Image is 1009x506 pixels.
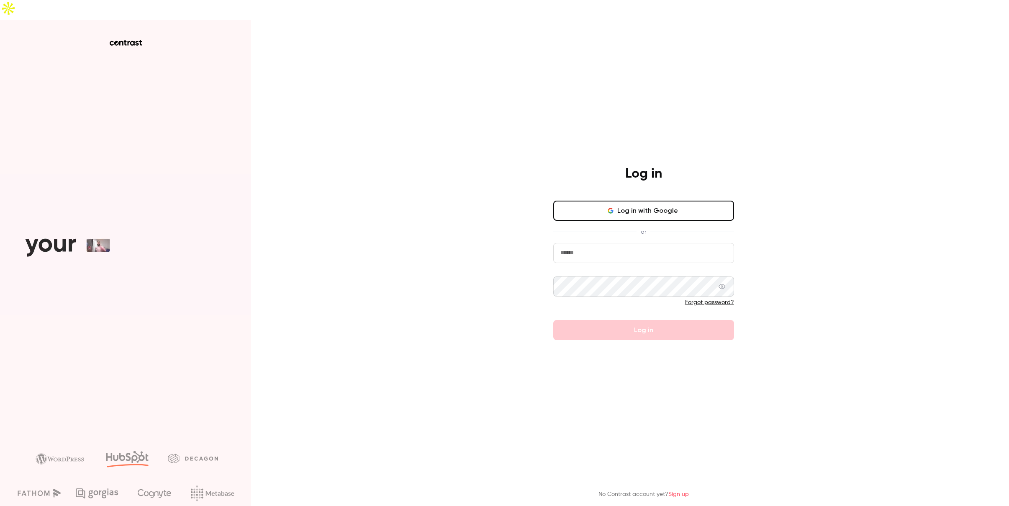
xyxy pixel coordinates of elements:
span: or [637,227,650,236]
a: Sign up [668,491,689,497]
h4: Log in [625,165,662,182]
button: Log in with Google [553,201,734,221]
p: No Contrast account yet? [598,490,689,499]
a: Forgot password? [685,299,734,305]
img: decagon [168,454,218,463]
